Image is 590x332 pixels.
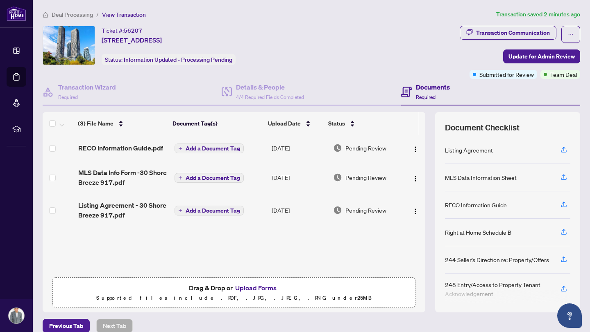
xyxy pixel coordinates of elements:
[233,283,279,293] button: Upload Forms
[175,143,244,154] button: Add a Document Tag
[333,206,342,215] img: Document Status
[508,50,575,63] span: Update for Admin Review
[175,173,244,183] button: Add a Document Tag
[102,26,142,35] div: Ticket #:
[412,146,419,153] img: Logo
[460,26,556,40] button: Transaction Communication
[345,173,386,182] span: Pending Review
[409,141,422,155] button: Logo
[268,161,330,194] td: [DATE]
[178,176,182,180] span: plus
[416,94,436,100] span: Required
[58,94,78,100] span: Required
[58,82,116,92] h4: Transaction Wizard
[265,112,325,135] th: Upload Date
[75,112,169,135] th: (3) File Name
[52,11,93,18] span: Deal Processing
[189,283,279,293] span: Drag & Drop or
[445,228,511,237] div: Right at Home Schedule B
[412,175,419,182] img: Logo
[178,209,182,213] span: plus
[496,10,580,19] article: Transaction saved 2 minutes ago
[96,10,99,19] li: /
[236,94,304,100] span: 4/4 Required Fields Completed
[325,112,398,135] th: Status
[333,173,342,182] img: Document Status
[178,146,182,150] span: plus
[445,122,520,133] span: Document Checklist
[445,200,507,209] div: RECO Information Guide
[43,26,95,65] img: IMG-W12446477_1.jpg
[550,70,577,79] span: Team Deal
[268,135,330,161] td: [DATE]
[236,82,304,92] h4: Details & People
[53,278,415,308] span: Drag & Drop orUpload FormsSupported files include .PDF, .JPG, .JPEG, .PNG under25MB
[445,146,493,155] div: Listing Agreement
[102,35,162,45] span: [STREET_ADDRESS]
[568,31,574,37] span: ellipsis
[169,112,265,135] th: Document Tag(s)
[175,206,244,215] button: Add a Document Tag
[186,208,240,213] span: Add a Document Tag
[7,6,26,21] img: logo
[328,119,345,128] span: Status
[78,168,168,187] span: MLS Data Info Form -30 Shore Breeze 917.pdf
[445,255,549,264] div: 244 Seller’s Direction re: Property/Offers
[102,54,236,65] div: Status:
[476,26,550,39] div: Transaction Communication
[9,308,24,323] img: Profile Icon
[445,173,517,182] div: MLS Data Information Sheet
[333,144,342,153] img: Document Status
[409,204,422,217] button: Logo
[412,208,419,215] img: Logo
[503,49,580,63] button: Update for Admin Review
[124,27,142,34] span: 56207
[479,70,534,79] span: Submitted for Review
[43,12,48,18] span: home
[175,144,244,153] button: Add a Document Tag
[102,11,146,18] span: View Transaction
[186,146,240,151] span: Add a Document Tag
[124,56,232,63] span: Information Updated - Processing Pending
[268,119,301,128] span: Upload Date
[416,82,450,92] h4: Documents
[345,144,386,153] span: Pending Review
[557,303,582,328] button: Open asap
[78,200,168,220] span: Listing Agreement - 30 Shore Breeze 917.pdf
[186,175,240,181] span: Add a Document Tag
[78,119,113,128] span: (3) File Name
[58,293,410,303] p: Supported files include .PDF, .JPG, .JPEG, .PNG under 25 MB
[78,143,163,153] span: RECO Information Guide.pdf
[345,206,386,215] span: Pending Review
[409,171,422,184] button: Logo
[268,194,330,227] td: [DATE]
[445,280,551,298] div: 248 Entry/Access to Property Tenant Acknowledgement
